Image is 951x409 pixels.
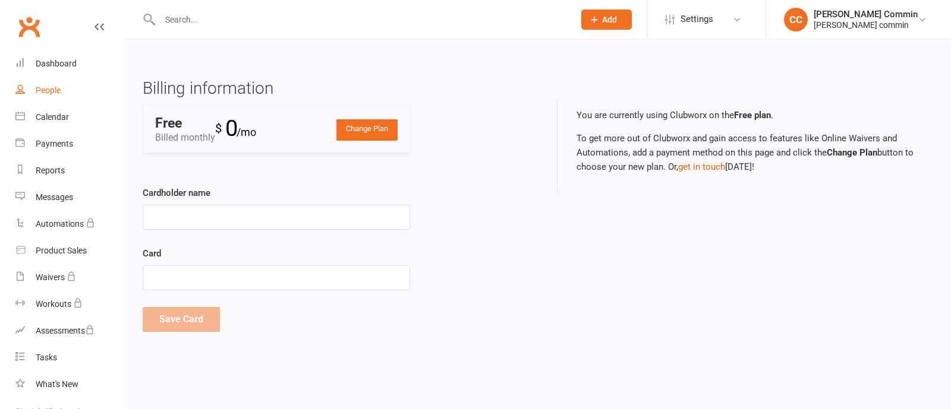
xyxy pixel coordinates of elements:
[36,219,84,229] div: Automations
[14,12,44,42] a: Clubworx
[15,211,125,237] a: Automations
[678,161,725,172] a: get in touch
[577,108,915,174] div: You are currently using Clubworx on the .
[36,299,71,309] div: Workouts
[15,131,125,157] a: Payments
[15,77,125,104] a: People
[237,126,256,138] span: /mo
[15,237,125,264] a: Product Sales
[156,11,566,28] input: Search...
[15,291,125,318] a: Workouts
[15,371,125,398] a: What's New
[36,59,77,68] div: Dashboard
[36,379,78,389] div: What's New
[215,110,256,147] div: 0
[36,353,57,362] div: Tasks
[814,9,918,20] div: [PERSON_NAME] Commin
[577,131,915,174] p: To get more out of Clubworx and gain access to features like Online Waivers and Automations, add ...
[681,6,713,33] span: Settings
[143,80,530,98] h3: Billing information
[143,186,210,200] label: Cardholder name
[15,50,125,77] a: Dashboard
[15,104,125,131] a: Calendar
[15,318,125,344] a: Assessments
[36,85,61,95] div: People
[814,20,918,30] div: [PERSON_NAME] commin
[15,157,125,184] a: Reports
[784,8,808,31] div: CC
[581,9,632,30] button: Add
[155,116,215,145] div: Billed monthly
[36,272,65,282] div: Waivers
[215,121,221,135] sup: $
[734,110,771,121] strong: Free plan
[150,273,402,283] iframe: Secure card payment input frame
[827,147,877,158] strong: Change Plan
[15,344,125,371] a: Tasks
[143,246,161,261] label: Card
[36,246,87,255] div: Product Sales
[155,116,197,130] div: Free
[36,166,65,175] div: Reports
[36,192,73,202] div: Messages
[15,184,125,211] a: Messages
[15,264,125,291] a: Waivers
[36,139,73,148] div: Payments
[36,112,69,122] div: Calendar
[36,326,95,335] div: Assessments
[602,15,617,24] span: Add
[336,119,398,141] a: Change Plan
